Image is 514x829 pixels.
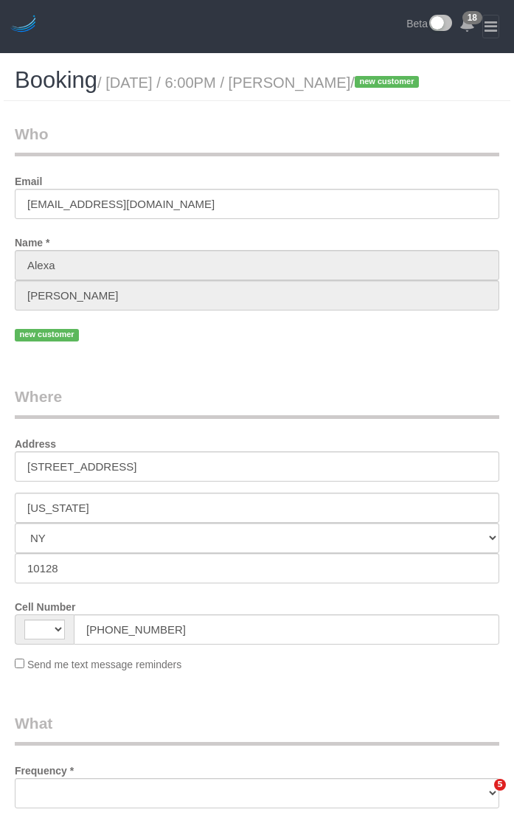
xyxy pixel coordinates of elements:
a: Beta [406,15,452,34]
legend: Who [15,123,499,156]
input: Zip Code [15,553,499,583]
label: Frequency * [4,758,85,778]
input: Last Name [15,280,499,311]
input: City [15,493,499,523]
span: 5 [494,779,506,791]
label: Cell Number [4,594,86,614]
input: Email [15,189,499,219]
img: New interface [428,15,452,34]
label: Name * [4,230,60,250]
legend: Where [15,386,499,419]
span: 18 [462,11,482,24]
input: First Name [15,250,499,280]
span: new customer [355,76,419,88]
img: Automaid Logo [9,15,38,35]
input: Cell Number [74,614,499,645]
a: 18 [459,15,475,37]
label: Email [4,169,53,189]
span: new customer [15,329,79,341]
legend: What [15,712,499,746]
label: Address [4,431,67,451]
span: Send me text message reminders [27,659,181,670]
span: / [350,74,423,91]
iframe: Intercom live chat [464,779,499,814]
span: Booking [15,67,97,93]
small: / [DATE] / 6:00PM / [PERSON_NAME] [97,74,423,91]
